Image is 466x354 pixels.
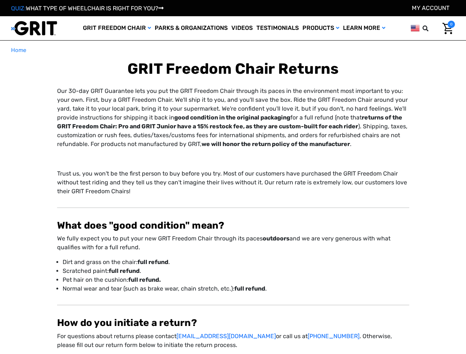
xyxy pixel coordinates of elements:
p: Normal wear and tear (such as brake wear, chain stretch, etc.): . [63,284,409,293]
p: We fully expect you to put your new GRIT Freedom Chair through its paces and we are very generous... [57,234,409,252]
a: QUIZ:WHAT TYPE OF WHEELCHAIR IS RIGHT FOR YOU? [11,5,164,12]
strong: full refund [109,267,140,274]
p: For questions about returns please contact or call us at . Otherwise, please fill out our return ... [57,332,409,350]
strong: outdoors [263,235,290,242]
a: Testimonials [255,16,301,40]
strong: full refund. [128,276,161,283]
b: GRIT Freedom Chair Returns [127,60,339,77]
span: How do you initiate a return? [57,317,197,329]
input: Search [426,21,437,36]
a: [EMAIL_ADDRESS][DOMAIN_NAME] [176,333,276,340]
a: Videos [230,16,255,40]
p: Dirt and grass on the chair: . [63,258,409,267]
p: Our 30-day GRIT Guarantee lets you put the GRIT Freedom Chair through its paces in the environmen... [57,87,409,149]
a: Account [412,4,449,11]
p: Pet hair on the cushion: [63,275,409,284]
p: Trust us, you won't be the first person to buy before you try. Most of our customers have purchas... [57,169,409,196]
img: Cart [442,23,453,34]
strong: good condition in the original packaging [174,114,290,121]
img: us.png [411,24,420,33]
strong: What does "good condition" mean? [57,220,225,231]
a: Learn More [341,16,387,40]
strong: full refund [137,258,168,265]
a: Cart with 0 items [437,21,455,36]
a: Products [301,16,341,40]
span: Home [11,47,26,53]
span: 0 [448,21,455,28]
strong: returns of the GRIT Freedom Chair: Pro and GRIT Junior have a 15% restock fee, as they are custom... [57,114,402,130]
nav: Breadcrumb [11,46,455,55]
a: GRIT Freedom Chair [81,16,153,40]
img: GRIT All-Terrain Wheelchair and Mobility Equipment [11,21,57,36]
strong: we will honor the return policy of the manufacturer [202,140,350,147]
p: Scratched paint: . [63,267,409,275]
a: Parks & Organizations [153,16,230,40]
a: [PHONE_NUMBER] [308,333,360,340]
strong: full refund [234,285,265,292]
span: QUIZ: [11,5,26,12]
a: Home [11,46,26,55]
